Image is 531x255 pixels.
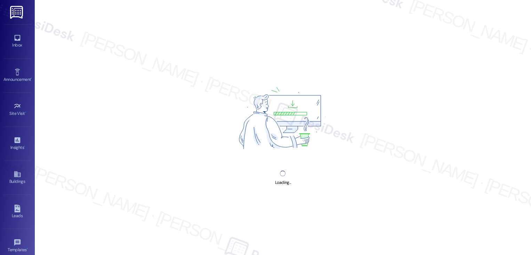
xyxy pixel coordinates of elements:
span: • [25,110,26,115]
span: • [31,76,32,81]
div: Loading... [275,179,291,186]
a: Inbox [3,32,31,51]
span: • [27,246,28,251]
a: Leads [3,203,31,221]
img: ResiDesk Logo [10,6,24,19]
a: Site Visit • [3,100,31,119]
a: Buildings [3,168,31,187]
span: • [24,144,25,149]
a: Insights • [3,134,31,153]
